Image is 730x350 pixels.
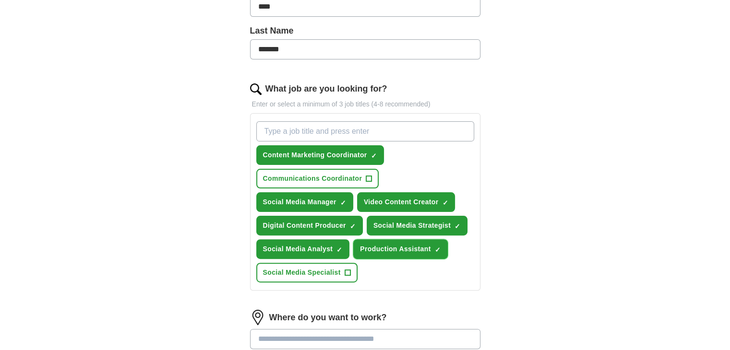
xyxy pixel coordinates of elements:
[371,152,377,160] span: ✓
[455,222,460,230] span: ✓
[269,311,387,324] label: Where do you want to work?
[263,268,341,278] span: Social Media Specialist
[256,145,384,165] button: Content Marketing Coordinator✓
[353,239,447,259] button: Production Assistant✓
[263,174,362,184] span: Communications Coordinator
[265,82,387,95] label: What job are you looking for?
[263,150,367,160] span: Content Marketing Coordinator
[256,216,363,235] button: Digital Content Producer✓
[367,216,467,235] button: Social Media Strategist✓
[250,310,265,325] img: location.png
[256,239,350,259] button: Social Media Analyst✓
[256,121,474,141] input: Type a job title and press enter
[256,169,379,188] button: Communications Coordinator
[250,24,480,37] label: Last Name
[256,263,358,282] button: Social Media Specialist
[350,222,356,230] span: ✓
[263,221,346,231] span: Digital Content Producer
[336,246,342,254] span: ✓
[360,244,431,254] span: Production Assistant
[357,192,455,212] button: Video Content Creator✓
[364,197,439,207] span: Video Content Creator
[263,244,333,254] span: Social Media Analyst
[435,246,441,254] span: ✓
[250,83,262,95] img: search.png
[373,221,451,231] span: Social Media Strategist
[256,192,353,212] button: Social Media Manager✓
[340,199,346,207] span: ✓
[250,99,480,109] p: Enter or select a minimum of 3 job titles (4-8 recommended)
[442,199,448,207] span: ✓
[263,197,336,207] span: Social Media Manager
